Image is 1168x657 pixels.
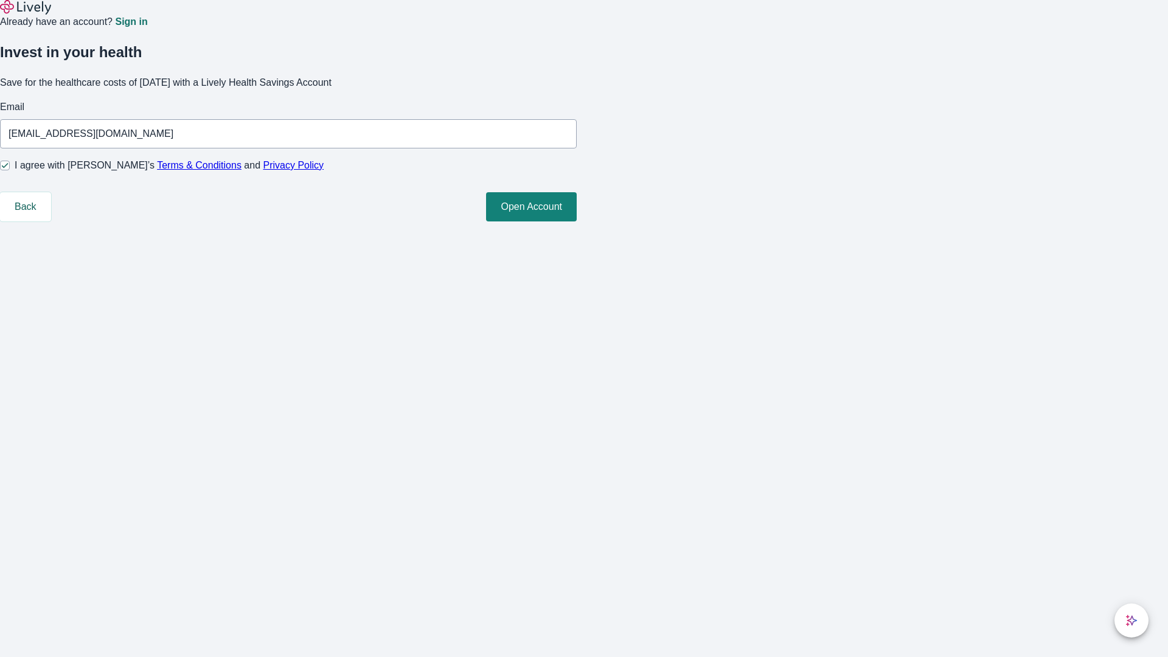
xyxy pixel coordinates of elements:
span: I agree with [PERSON_NAME]’s and [15,158,324,173]
button: chat [1114,603,1149,638]
button: Open Account [486,192,577,221]
svg: Lively AI Assistant [1125,614,1138,627]
a: Sign in [115,17,147,27]
a: Privacy Policy [263,160,324,170]
a: Terms & Conditions [157,160,242,170]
